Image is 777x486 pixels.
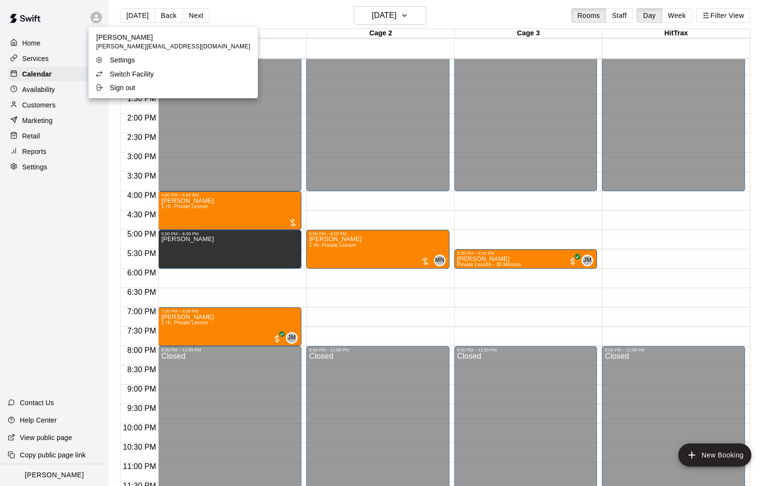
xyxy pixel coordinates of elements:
[110,83,135,92] p: Sign out
[110,55,135,65] p: Settings
[96,42,250,52] span: [PERSON_NAME][EMAIL_ADDRESS][DOMAIN_NAME]
[89,53,258,67] a: Settings
[96,32,250,42] p: [PERSON_NAME]
[89,67,258,81] a: Switch Facility
[110,69,154,79] p: Switch Facility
